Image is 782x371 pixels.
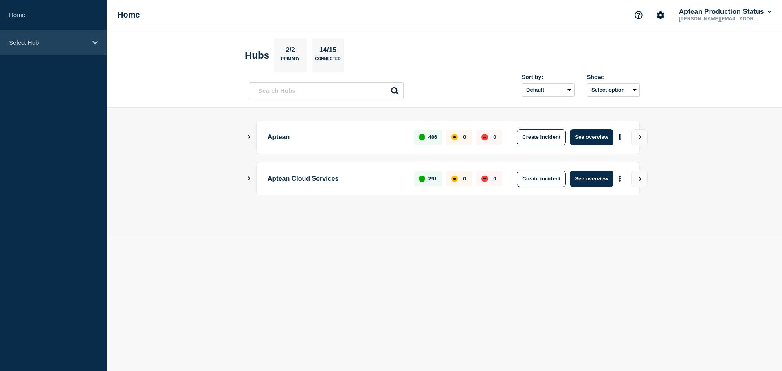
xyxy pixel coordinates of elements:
[677,16,762,22] p: [PERSON_NAME][EMAIL_ADDRESS][DOMAIN_NAME]
[428,134,437,140] p: 486
[493,176,496,182] p: 0
[587,83,640,97] button: Select option
[522,74,575,80] div: Sort by:
[652,7,669,24] button: Account settings
[428,176,437,182] p: 291
[570,129,613,145] button: See overview
[493,134,496,140] p: 0
[631,129,648,145] button: View
[463,134,466,140] p: 0
[117,10,140,20] h1: Home
[630,7,647,24] button: Support
[245,50,269,61] h2: Hubs
[9,39,87,46] p: Select Hub
[283,46,299,57] p: 2/2
[677,8,773,16] button: Aptean Production Status
[481,176,488,182] div: down
[268,129,405,145] p: Aptean
[631,171,648,187] button: View
[316,46,340,57] p: 14/15
[419,176,425,182] div: up
[570,171,613,187] button: See overview
[517,171,566,187] button: Create incident
[517,129,566,145] button: Create incident
[587,74,640,80] div: Show:
[315,57,340,65] p: Connected
[481,134,488,140] div: down
[451,176,458,182] div: affected
[247,176,251,182] button: Show Connected Hubs
[615,130,625,145] button: More actions
[451,134,458,140] div: affected
[615,171,625,186] button: More actions
[247,134,251,140] button: Show Connected Hubs
[281,57,300,65] p: Primary
[463,176,466,182] p: 0
[419,134,425,140] div: up
[249,82,404,99] input: Search Hubs
[268,171,405,187] p: Aptean Cloud Services
[522,83,575,97] select: Sort by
